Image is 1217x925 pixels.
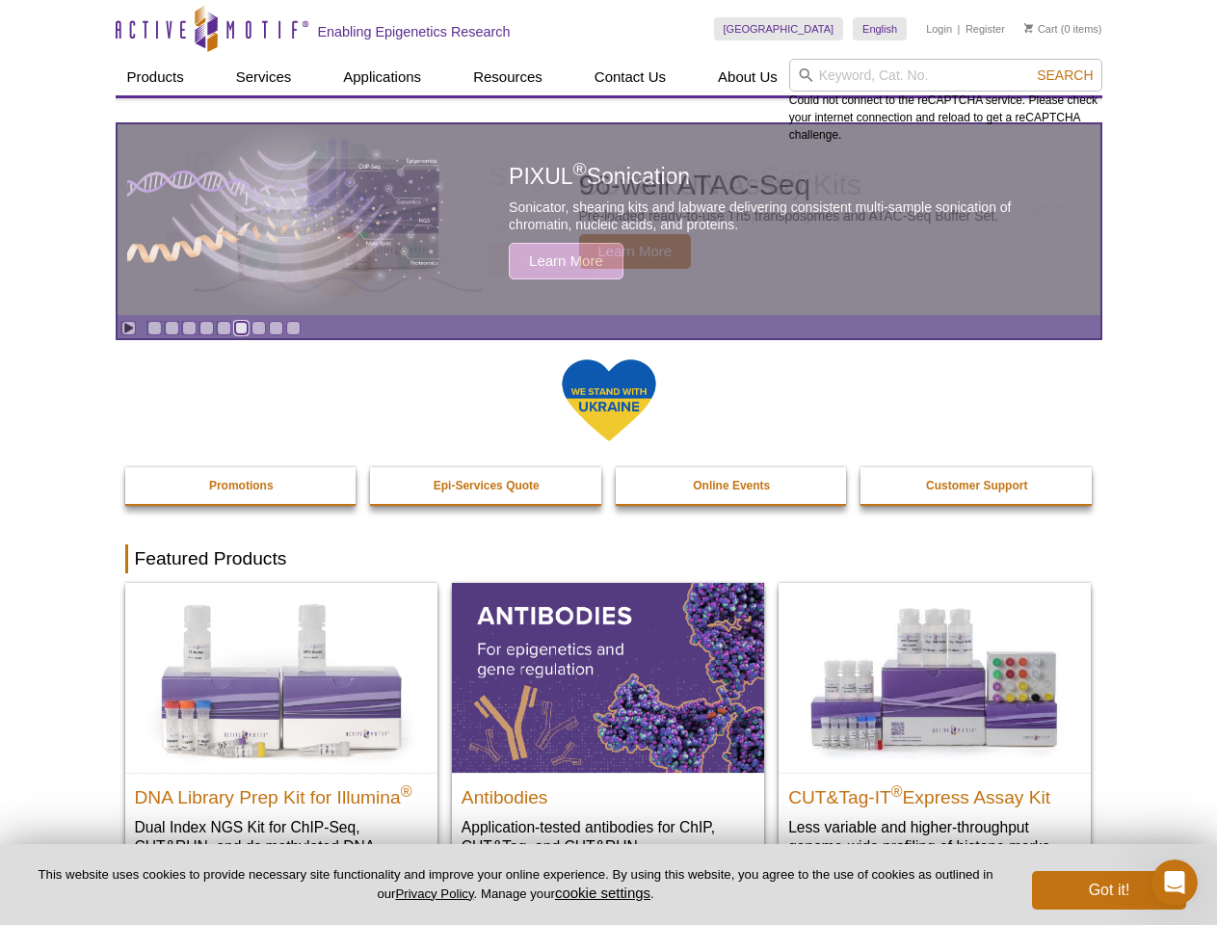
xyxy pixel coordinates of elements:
a: Online Events [616,467,849,504]
img: DNA Library Prep Kit for Illumina [125,583,437,772]
li: (0 items) [1024,17,1102,40]
a: CUT&Tag-IT® Express Assay Kit CUT&Tag-IT®Express Assay Kit Less variable and higher-throughput ge... [779,583,1091,875]
img: Your Cart [1024,23,1033,33]
input: Keyword, Cat. No. [789,59,1102,92]
article: PIXUL Sonication [118,124,1100,315]
a: Go to slide 7 [251,321,266,335]
iframe: Intercom live chat [1151,859,1198,906]
a: PIXUL sonication PIXUL®Sonication Sonicator, shearing kits and labware delivering consistent mult... [118,124,1100,315]
img: PIXUL sonication [127,123,445,316]
p: Dual Index NGS Kit for ChIP-Seq, CUT&RUN, and ds methylated DNA assays. [135,817,428,876]
strong: Promotions [209,479,274,492]
span: Learn More [509,243,623,279]
sup: ® [573,160,587,180]
a: Customer Support [860,467,1094,504]
p: This website uses cookies to provide necessary site functionality and improve your online experie... [31,866,1000,903]
span: PIXUL Sonication [509,164,690,189]
strong: Customer Support [926,479,1027,492]
div: Could not connect to the reCAPTCHA service. Please check your internet connection and reload to g... [789,59,1102,144]
a: [GEOGRAPHIC_DATA] [714,17,844,40]
h2: Enabling Epigenetics Research [318,23,511,40]
a: Go to slide 2 [165,321,179,335]
img: We Stand With Ukraine [561,357,657,443]
a: Epi-Services Quote [370,467,603,504]
p: Less variable and higher-throughput genome-wide profiling of histone marks​. [788,817,1081,857]
h2: CUT&Tag-IT Express Assay Kit [788,779,1081,807]
a: Go to slide 5 [217,321,231,335]
a: Go to slide 3 [182,321,197,335]
a: Toggle autoplay [121,321,136,335]
h2: Featured Products [125,544,1093,573]
a: Go to slide 4 [199,321,214,335]
strong: Online Events [693,479,770,492]
a: Register [966,22,1005,36]
a: Services [225,59,304,95]
sup: ® [401,782,412,799]
a: Go to slide 1 [147,321,162,335]
a: Go to slide 8 [269,321,283,335]
h2: Antibodies [462,779,754,807]
a: Resources [462,59,554,95]
a: All Antibodies Antibodies Application-tested antibodies for ChIP, CUT&Tag, and CUT&RUN. [452,583,764,875]
a: Go to slide 9 [286,321,301,335]
a: About Us [706,59,789,95]
h2: DNA Library Prep Kit for Illumina [135,779,428,807]
img: All Antibodies [452,583,764,772]
a: DNA Library Prep Kit for Illumina DNA Library Prep Kit for Illumina® Dual Index NGS Kit for ChIP-... [125,583,437,894]
a: Cart [1024,22,1058,36]
a: Privacy Policy [395,886,473,901]
li: | [958,17,961,40]
button: Got it! [1032,871,1186,910]
a: Promotions [125,467,358,504]
a: English [853,17,907,40]
img: CUT&Tag-IT® Express Assay Kit [779,583,1091,772]
a: Products [116,59,196,95]
a: Contact Us [583,59,677,95]
p: Sonicator, shearing kits and labware delivering consistent multi-sample sonication of chromatin, ... [509,198,1056,233]
sup: ® [891,782,903,799]
strong: Epi-Services Quote [434,479,540,492]
button: Search [1031,66,1098,84]
a: Login [926,22,952,36]
button: cookie settings [555,885,650,901]
a: Go to slide 6 [234,321,249,335]
a: Applications [331,59,433,95]
span: Search [1037,67,1093,83]
p: Application-tested antibodies for ChIP, CUT&Tag, and CUT&RUN. [462,817,754,857]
